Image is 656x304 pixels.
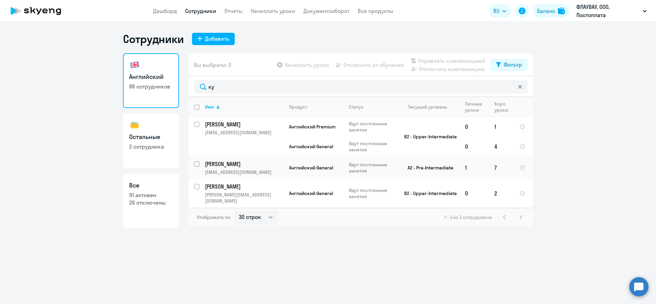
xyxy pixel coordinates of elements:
p: [EMAIL_ADDRESS][DOMAIN_NAME] [205,169,283,175]
p: 26 отключены [129,199,173,206]
h3: Остальные [129,133,173,141]
td: 0 [460,179,489,208]
div: Имя [205,104,283,110]
td: 2 [489,179,514,208]
a: [PERSON_NAME] [205,183,283,190]
td: 4 [489,137,514,156]
td: B2 - Upper-Intermediate [396,179,460,208]
p: 2 сотрудника [129,143,173,150]
span: Вы выбрали: 0 [194,61,231,69]
span: RU [493,7,500,15]
a: Начислить уроки [251,8,295,14]
a: Все продукты [358,8,393,14]
td: 1 [489,117,514,137]
p: [EMAIL_ADDRESS][DOMAIN_NAME] [205,129,283,136]
p: [PERSON_NAME][EMAIL_ADDRESS][DOMAIN_NAME] [205,192,283,204]
div: Статус [349,104,364,110]
div: Фильтр [504,60,522,69]
td: 7 [489,156,514,179]
span: 1 - 3 из 3 сотрудников [445,214,492,220]
td: 1 [460,156,489,179]
a: Все91 активен26 отключены [123,174,179,228]
div: Добавить [205,34,229,43]
a: Сотрудники [185,8,216,14]
td: B2 - Upper-Intermediate [396,117,460,156]
p: Идут постоянные занятия [349,121,396,133]
span: Английский General [289,190,333,196]
a: [PERSON_NAME] [205,160,283,168]
p: [PERSON_NAME] [205,183,282,190]
a: Дашборд [153,8,177,14]
span: Отображать по: [197,214,231,220]
p: 89 сотрудников [129,83,173,90]
img: english [129,59,140,70]
h1: Сотрудники [123,32,184,46]
div: Имя [205,104,214,110]
p: Идут постоянные занятия [349,187,396,199]
h3: Английский [129,72,173,81]
td: 0 [460,137,489,156]
button: RU [489,4,511,18]
div: Текущий уровень [408,104,447,110]
td: A2 - Pre-Intermediate [396,156,460,179]
button: Фильтр [491,59,528,71]
div: Текущий уровень [401,104,459,110]
p: 91 активен [129,191,173,199]
button: ФЛАУВАУ, ООО, Постоплата [573,3,650,19]
button: Балансbalance [533,4,569,18]
a: Английский89 сотрудников [123,53,179,108]
img: others [129,120,140,130]
p: Идут постоянные занятия [349,140,396,153]
span: Английский Premium [289,124,336,130]
input: Поиск по имени, email, продукту или статусу [194,80,528,94]
p: [PERSON_NAME] [205,121,282,128]
span: Английский General [289,143,333,150]
div: Корп. уроки [494,101,514,113]
div: Баланс [537,7,555,15]
a: [PERSON_NAME] [205,121,283,128]
h3: Все [129,181,173,190]
div: Личные уроки [465,101,489,113]
a: Остальные2 сотрудника [123,113,179,168]
img: balance [558,8,565,14]
p: ФЛАУВАУ, ООО, Постоплата [576,3,640,19]
a: Документооборот [303,8,350,14]
button: Добавить [192,33,235,45]
div: Продукт [289,104,307,110]
p: [PERSON_NAME] [205,160,282,168]
p: Идут постоянные занятия [349,162,396,174]
a: Отчеты [224,8,243,14]
td: 0 [460,117,489,137]
span: Английский General [289,165,333,171]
